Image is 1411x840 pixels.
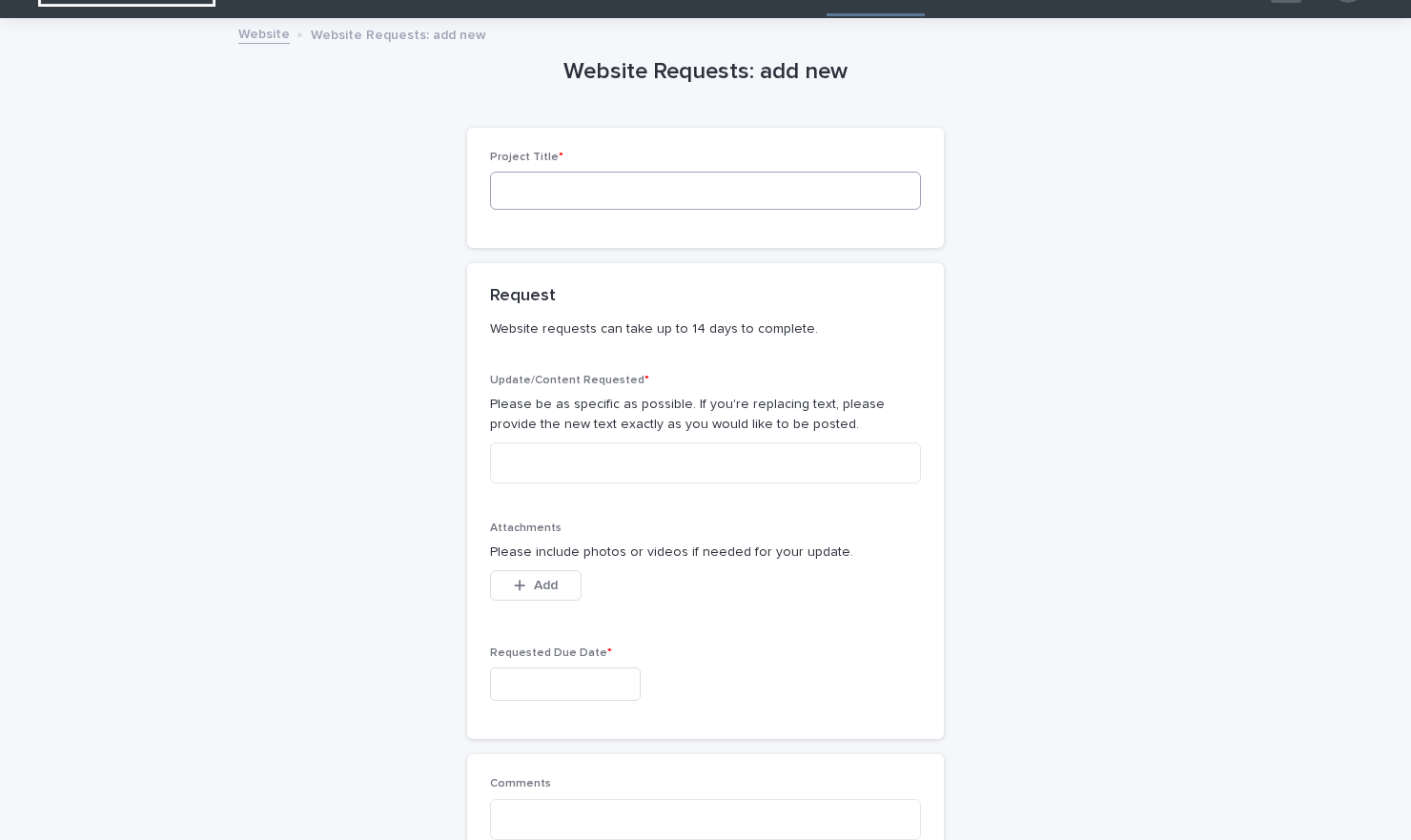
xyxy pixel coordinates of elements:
span: Comments [490,778,551,789]
span: Attachments [490,522,562,534]
span: Update/Content Requested [490,375,649,386]
span: Project Title [490,152,563,163]
h1: Website Requests: add new [467,58,944,86]
p: Website Requests: add new [311,23,486,44]
h2: Request [490,286,556,307]
p: Website requests can take up to 14 days to complete. [490,320,913,338]
button: Add [490,570,582,601]
p: Please include photos or videos if needed for your update. [490,543,921,563]
p: Please be as specific as possible. If you're replacing text, please provide the new text exactly ... [490,395,921,435]
span: Requested Due Date [490,647,612,659]
span: Add [534,579,558,592]
a: Website [238,22,290,44]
